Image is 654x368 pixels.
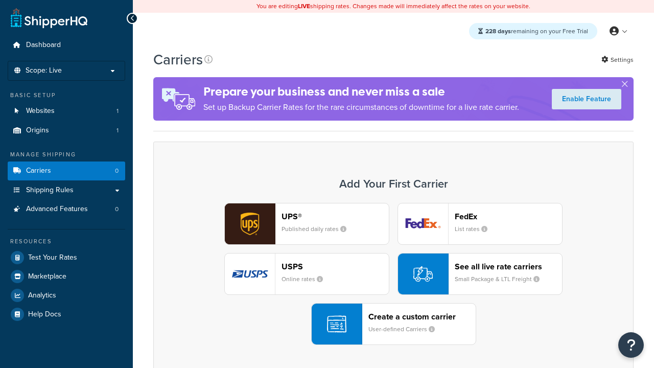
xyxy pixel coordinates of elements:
img: icon-carrier-custom-c93b8a24.svg [327,314,346,334]
small: Published daily rates [282,224,355,234]
a: Carriers 0 [8,162,125,180]
div: Resources [8,237,125,246]
header: FedEx [455,212,562,221]
span: 0 [115,167,119,175]
h3: Add Your First Carrier [164,178,623,190]
img: usps logo [225,254,275,294]
span: Websites [26,107,55,116]
a: ShipperHQ Home [11,8,87,28]
button: See all live rate carriersSmall Package & LTL Freight [398,253,563,295]
small: User-defined Carriers [368,325,443,334]
a: Test Your Rates [8,248,125,267]
button: Create a custom carrierUser-defined Carriers [311,303,476,345]
div: Manage Shipping [8,150,125,159]
a: Marketplace [8,267,125,286]
img: ad-rules-rateshop-fe6ec290ccb7230408bd80ed9643f0289d75e0ffd9eb532fc0e269fcd187b520.png [153,77,203,121]
img: fedEx logo [398,203,448,244]
small: Small Package & LTL Freight [455,274,548,284]
header: UPS® [282,212,389,221]
b: LIVE [298,2,310,11]
button: fedEx logoFedExList rates [398,203,563,245]
span: Analytics [28,291,56,300]
span: 0 [115,205,119,214]
p: Set up Backup Carrier Rates for the rare circumstances of downtime for a live rate carrier. [203,100,519,114]
a: Websites 1 [8,102,125,121]
li: Websites [8,102,125,121]
span: Shipping Rules [26,186,74,195]
a: Shipping Rules [8,181,125,200]
div: remaining on your Free Trial [469,23,597,39]
h1: Carriers [153,50,203,70]
span: Dashboard [26,41,61,50]
span: Help Docs [28,310,61,319]
div: Basic Setup [8,91,125,100]
a: Enable Feature [552,89,621,109]
small: List rates [455,224,496,234]
button: usps logoUSPSOnline rates [224,253,389,295]
header: See all live rate carriers [455,262,562,271]
li: Carriers [8,162,125,180]
span: Marketplace [28,272,66,281]
li: Advanced Features [8,200,125,219]
a: Origins 1 [8,121,125,140]
img: icon-carrier-liverate-becf4550.svg [413,264,433,284]
img: ups logo [225,203,275,244]
a: Settings [601,53,634,67]
a: Analytics [8,286,125,305]
strong: 228 days [485,27,511,36]
span: 1 [116,126,119,135]
a: Dashboard [8,36,125,55]
button: Open Resource Center [618,332,644,358]
span: Origins [26,126,49,135]
header: Create a custom carrier [368,312,476,321]
span: Advanced Features [26,205,88,214]
span: Carriers [26,167,51,175]
h4: Prepare your business and never miss a sale [203,83,519,100]
small: Online rates [282,274,331,284]
a: Help Docs [8,305,125,324]
button: ups logoUPS®Published daily rates [224,203,389,245]
span: 1 [116,107,119,116]
span: Scope: Live [26,66,62,75]
header: USPS [282,262,389,271]
li: Origins [8,121,125,140]
span: Test Your Rates [28,254,77,262]
a: Advanced Features 0 [8,200,125,219]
